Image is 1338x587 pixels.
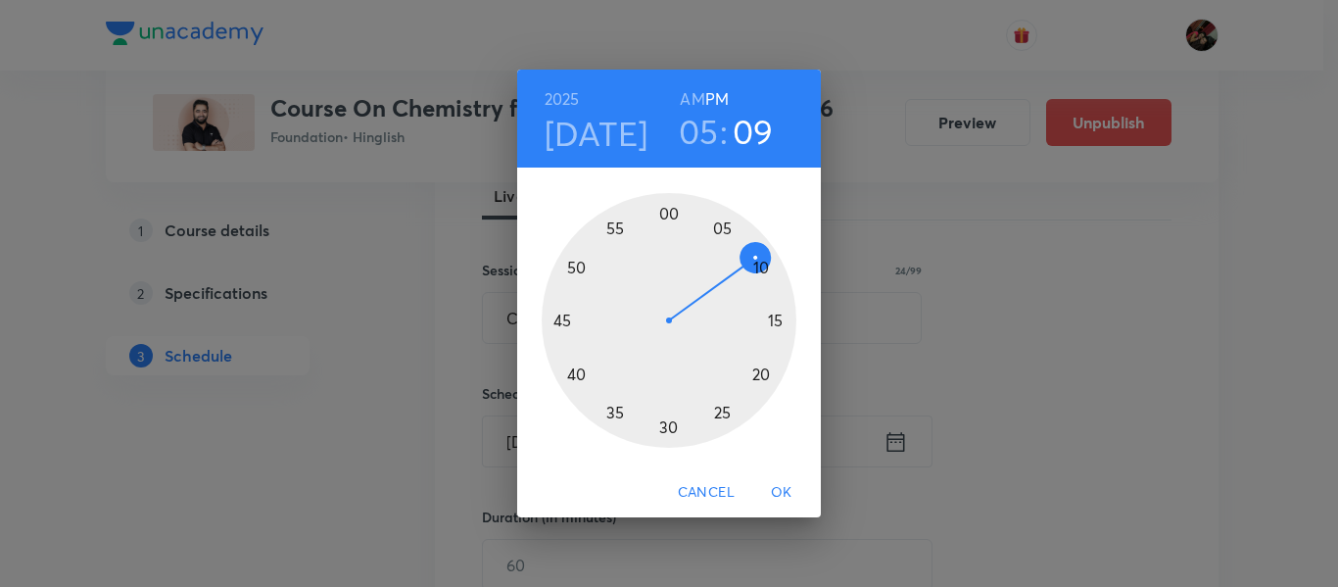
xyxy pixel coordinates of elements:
span: OK [758,480,805,505]
button: PM [705,85,729,113]
span: Cancel [678,480,735,505]
button: [DATE] [545,113,648,154]
h3: : [720,111,728,152]
button: 05 [679,111,719,152]
button: OK [750,474,813,511]
button: 2025 [545,85,580,113]
button: 09 [733,111,774,152]
button: Cancel [670,474,742,511]
button: AM [680,85,704,113]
